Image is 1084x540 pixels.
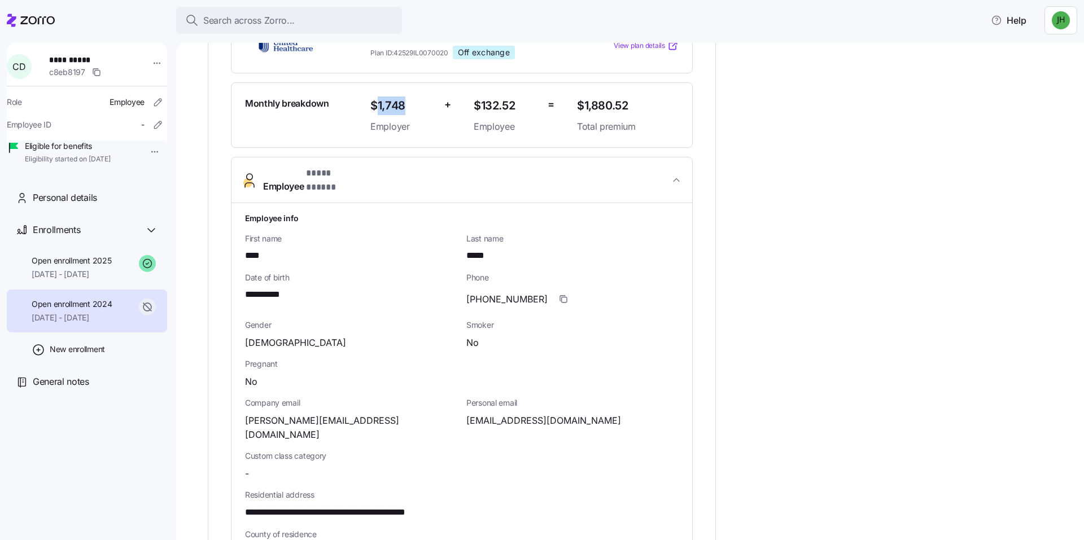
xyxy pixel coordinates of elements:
span: - [245,467,249,481]
span: [PERSON_NAME][EMAIL_ADDRESS][DOMAIN_NAME] [245,414,457,442]
span: Custom class category [245,450,457,462]
span: Smoker [466,319,679,331]
span: Eligibility started on [DATE] [25,155,111,164]
span: $1,880.52 [577,96,679,115]
span: [PHONE_NUMBER] [466,292,548,306]
button: Search across Zorro... [176,7,402,34]
span: Personal email [466,397,679,409]
span: Employee ID [7,119,51,130]
span: Employee [110,96,145,108]
span: Gender [245,319,457,331]
span: C D [12,62,25,71]
span: Personal details [33,191,97,205]
span: $1,748 [370,96,435,115]
span: Phone [466,272,679,283]
h1: Employee info [245,212,679,224]
span: c8eb8197 [49,67,85,78]
button: Help [982,9,1035,32]
span: Monthly breakdown [245,96,329,111]
span: Enrollments [33,223,80,237]
span: $132.52 [474,96,539,115]
span: General notes [33,375,89,389]
img: UnitedHealthcare [245,33,326,59]
span: [DEMOGRAPHIC_DATA] [245,336,346,350]
span: [DATE] - [DATE] [32,269,111,280]
span: Open enrollment 2025 [32,255,111,266]
span: Employee [263,166,359,194]
span: First name [245,233,457,244]
span: [DATE] - [DATE] [32,312,112,323]
span: New enrollment [50,344,105,355]
span: Date of birth [245,272,457,283]
a: View plan details [614,40,679,51]
span: Employer [370,120,435,134]
span: [EMAIL_ADDRESS][DOMAIN_NAME] [466,414,621,428]
span: Open enrollment 2024 [32,298,112,310]
span: County of residence [245,529,679,540]
span: Employee [474,120,539,134]
span: Company email [245,397,457,409]
span: Help [991,14,1026,27]
span: Eligible for benefits [25,141,111,152]
span: No [466,336,479,350]
span: - [141,119,145,130]
span: Plan ID: 42529IL0070020 [370,48,448,58]
span: Last name [466,233,679,244]
span: Pregnant [245,358,679,370]
span: No [245,375,257,389]
span: Role [7,96,22,108]
span: Residential address [245,489,679,501]
span: View plan details [614,41,665,51]
span: Search across Zorro... [203,14,295,28]
span: + [444,96,451,113]
span: = [548,96,554,113]
img: 83dd957e880777dc9055709fd1446d02 [1052,11,1070,29]
span: Total premium [577,120,679,134]
span: Off exchange [458,47,510,58]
